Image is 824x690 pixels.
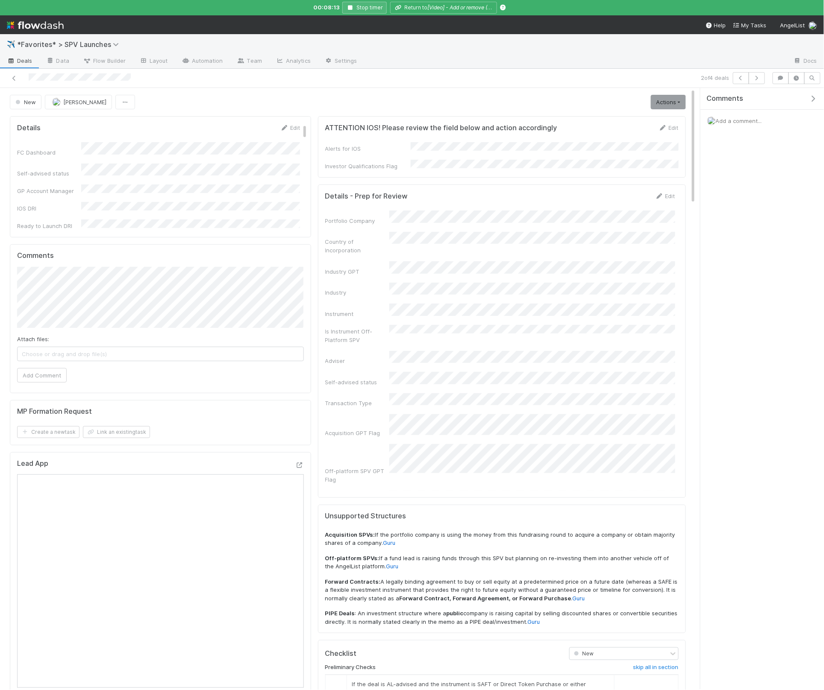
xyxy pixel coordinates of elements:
[7,41,15,48] span: ✈️
[52,98,61,106] img: avatar_b18de8e2-1483-4e81-aa60-0a3d21592880.png
[17,426,79,438] button: Create a newtask
[17,124,41,132] h5: Details
[325,512,679,520] h5: Unsupported Structures
[325,554,679,571] p: If a fund lead is raising funds through this SPV but planning on re-investing them into another v...
[733,21,767,29] a: My Tasks
[39,55,76,68] a: Data
[809,21,817,30] img: avatar_b18de8e2-1483-4e81-aa60-0a3d21592880.png
[45,95,112,109] button: [PERSON_NAME]
[633,664,679,671] h6: skip all in section
[132,55,175,68] a: Layout
[325,267,389,276] div: Industry GPT
[17,148,81,157] div: FC Dashboard
[325,357,389,365] div: Adviser
[17,187,81,195] div: GP Account Manager
[325,664,376,671] h6: Preliminary Checks
[83,56,126,65] span: Flow Builder
[325,216,389,225] div: Portfolio Company
[325,378,389,386] div: Self-advised status
[325,650,357,658] h5: Checklist
[17,251,304,260] h5: Comments
[313,3,339,12] span: 00:08:13
[659,124,679,131] a: Edit
[447,610,464,617] strong: public
[325,467,389,484] div: Off-platform SPV GPT Flag
[17,40,123,49] span: *Favorites* > SPV Launches
[528,618,540,625] a: Guru
[14,99,36,105] span: New
[17,407,92,416] h5: MP Formation Request
[269,55,318,68] a: Analytics
[83,426,150,438] button: Link an existingtask
[318,55,364,68] a: Settings
[383,539,396,546] a: Guru
[17,335,49,343] label: Attach files:
[325,124,557,132] h5: ATTENTION IOS! Please review the field below and action accordingly
[230,55,269,68] a: Team
[10,95,41,109] button: New
[7,56,32,65] span: Deals
[325,144,411,153] div: Alerts for IOS
[787,55,824,68] a: Docs
[17,222,81,230] div: Ready to Launch DRI
[325,578,381,585] strong: Forward Contracts:
[175,55,230,68] a: Automation
[325,162,411,170] div: Investor Qualifications Flag
[707,94,744,103] span: Comments
[325,399,389,407] div: Transaction Type
[427,4,514,11] i: [Video] - Add or remove (Archetype)
[325,531,679,547] p: If the portfolio company is using the money from this fundraising round to acquire a company or o...
[17,204,81,213] div: IOS DRI
[655,193,675,199] a: Edit
[325,288,389,297] div: Industry
[733,22,767,29] span: My Tasks
[325,429,389,437] div: Acquisition GPT Flag
[386,563,399,570] a: Guru
[325,531,375,538] strong: Acquisition SPVs:
[280,124,300,131] a: Edit
[780,22,805,29] span: AngelList
[63,99,106,105] span: [PERSON_NAME]
[325,310,389,318] div: Instrument
[390,2,497,14] button: Return to[Video] - Add or remove (Archetype)
[325,610,355,617] strong: PIPE Deals
[325,237,389,254] div: Country of Incorporation
[17,368,67,383] button: Add Comment
[17,459,48,468] h5: Lead App
[325,192,408,201] h5: Details - Prep for Review
[400,595,571,602] strong: Forward Contract, Forward Agreement, or Forward Purchase
[325,555,380,561] strong: Off-platform SPVs:
[716,117,762,124] span: Add a comment...
[325,578,679,603] p: A legally binding agreement to buy or sell equity at a predetermined price on a future date (wher...
[701,73,730,82] span: 2 of 4 deals
[325,327,389,344] div: Is Instrument Off-Platform SPV
[572,651,594,657] span: New
[325,609,679,626] p: : An investment structure where a company is raising capital by selling discounted shares or conv...
[18,347,303,361] span: Choose or drag and drop file(s)
[573,595,585,602] a: Guru
[633,664,679,675] a: skip all in section
[707,117,716,125] img: avatar_b18de8e2-1483-4e81-aa60-0a3d21592880.png
[651,95,686,109] a: Actions
[7,18,64,32] img: logo-inverted-e16ddd16eac7371096b0.svg
[706,21,726,29] div: Help
[17,169,81,178] div: Self-advised status
[342,2,387,14] button: Stop timer
[76,55,132,68] a: Flow Builder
